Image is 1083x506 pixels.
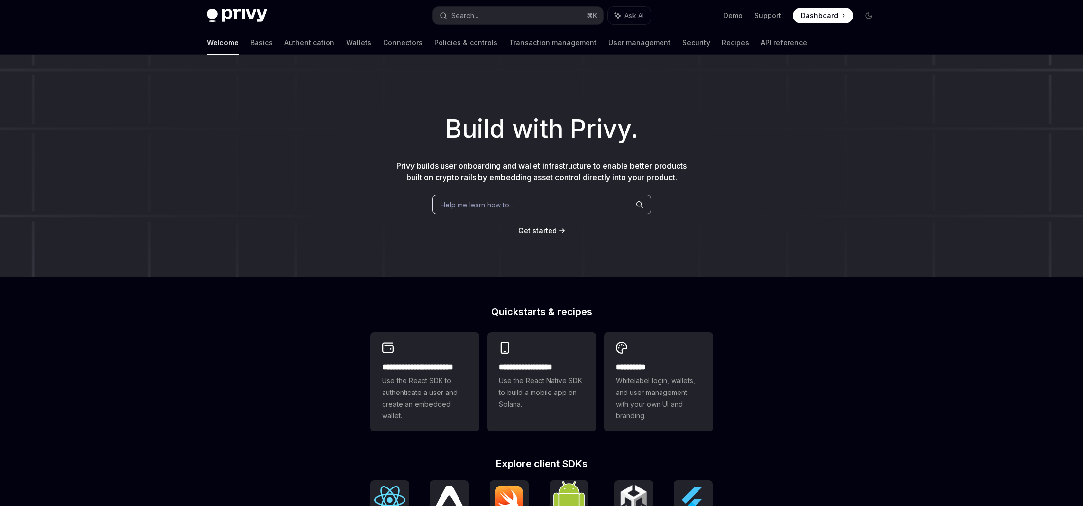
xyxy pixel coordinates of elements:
a: API reference [761,31,807,55]
span: Privy builds user onboarding and wallet infrastructure to enable better products built on crypto ... [396,161,687,182]
a: Transaction management [509,31,597,55]
span: Use the React SDK to authenticate a user and create an embedded wallet. [382,375,468,422]
h2: Explore client SDKs [370,459,713,469]
span: Help me learn how to… [441,200,514,210]
h1: Build with Privy. [16,110,1067,148]
a: Dashboard [793,8,853,23]
a: Policies & controls [434,31,497,55]
button: Search...⌘K [433,7,603,24]
span: ⌘ K [587,12,597,19]
a: Welcome [207,31,239,55]
a: **** *****Whitelabel login, wallets, and user management with your own UI and branding. [604,332,713,431]
a: Authentication [284,31,334,55]
span: Dashboard [801,11,838,20]
h2: Quickstarts & recipes [370,307,713,317]
a: Demo [723,11,743,20]
a: **** **** **** ***Use the React Native SDK to build a mobile app on Solana. [487,332,596,431]
a: Connectors [383,31,422,55]
a: Basics [250,31,273,55]
span: Use the React Native SDK to build a mobile app on Solana. [499,375,585,410]
a: Get started [518,226,557,236]
a: User management [608,31,671,55]
button: Toggle dark mode [861,8,877,23]
a: Wallets [346,31,371,55]
span: Get started [518,226,557,235]
span: Ask AI [624,11,644,20]
a: Support [754,11,781,20]
button: Ask AI [608,7,651,24]
a: Security [682,31,710,55]
span: Whitelabel login, wallets, and user management with your own UI and branding. [616,375,701,422]
img: dark logo [207,9,267,22]
a: Recipes [722,31,749,55]
div: Search... [451,10,478,21]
